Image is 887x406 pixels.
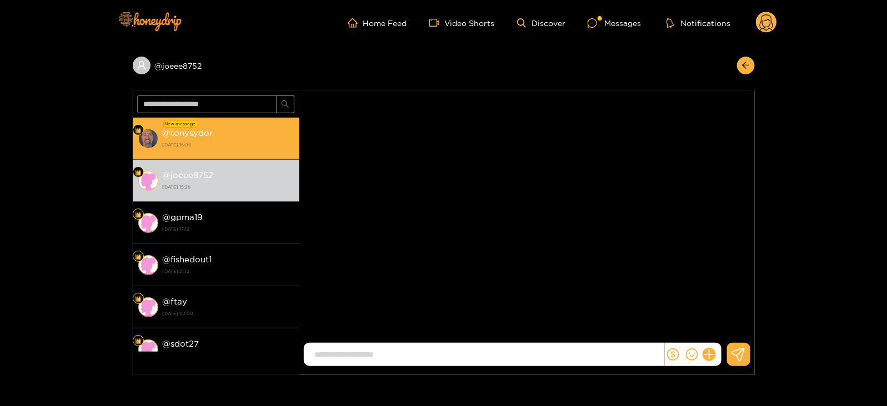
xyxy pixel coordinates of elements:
[133,57,299,74] div: @joeee8752
[163,351,294,361] strong: [DATE] 09:30
[163,140,294,150] strong: [DATE] 16:09
[163,297,188,306] strong: @ ftay
[737,57,755,74] button: arrow-left
[588,17,641,29] div: Messages
[138,255,158,275] img: conversation
[135,338,142,344] img: Fan Level
[663,17,734,28] button: Notifications
[138,339,158,359] img: conversation
[135,211,142,218] img: Fan Level
[163,182,294,192] strong: [DATE] 15:28
[686,348,698,361] span: smile
[517,18,565,28] a: Discover
[163,308,294,318] strong: [DATE] 03:00
[348,18,407,28] a: Home Feed
[741,61,750,70] span: arrow-left
[667,348,679,361] span: dollar
[665,346,681,363] button: dollar
[281,100,289,109] span: search
[138,213,158,233] img: conversation
[138,171,158,191] img: conversation
[429,18,495,28] a: Video Shorts
[138,129,158,149] img: conversation
[163,255,212,264] strong: @ fishedout1
[348,18,363,28] span: home
[135,169,142,176] img: Fan Level
[163,212,203,222] strong: @ gpma19
[277,95,294,113] button: search
[163,224,294,234] strong: [DATE] 17:13
[135,253,142,260] img: Fan Level
[135,296,142,302] img: Fan Level
[163,120,198,128] div: New message
[163,170,214,180] strong: @ joeee8752
[163,266,294,276] strong: [DATE] 21:13
[429,18,445,28] span: video-camera
[163,128,213,138] strong: @ tonysydor
[138,297,158,317] img: conversation
[137,60,147,70] span: user
[135,127,142,134] img: Fan Level
[163,339,199,348] strong: @ sdot27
